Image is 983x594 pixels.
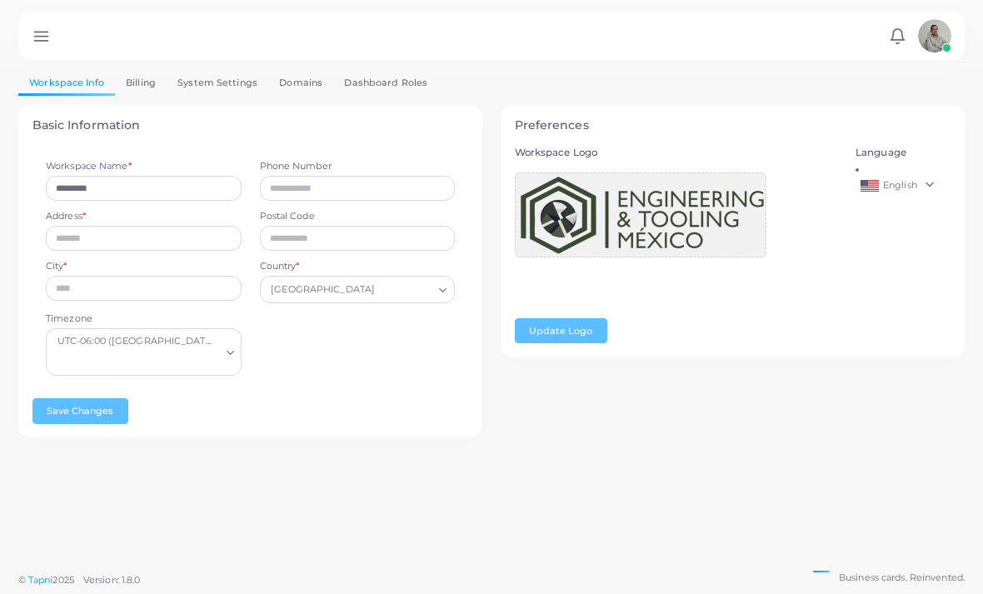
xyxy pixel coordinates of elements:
div: Search for option [260,276,456,302]
a: Domains [268,71,333,95]
a: Billing [115,71,167,95]
button: Save Changes [32,398,128,423]
img: en [861,180,879,192]
h4: Preferences [515,118,951,132]
a: System Settings [167,71,268,95]
button: Update Logo [515,318,607,343]
div: Search for option [46,328,242,376]
span: Business cards. Reinvented. [839,571,965,585]
input: Search for option [379,281,432,299]
a: English [856,176,951,196]
span: Version: 1.8.0 [83,574,141,586]
span: 2025 [52,573,73,587]
span: [GEOGRAPHIC_DATA] [269,282,377,299]
label: Timezone [46,312,92,326]
label: Address [46,210,86,223]
label: Postal Code [260,210,456,223]
a: Workspace Info [18,71,115,95]
a: avatar [913,19,956,52]
a: Tapni [28,574,53,586]
a: Dashboard Roles [333,71,438,95]
h5: Workspace Logo [515,147,838,158]
h4: Basic Information [32,118,469,132]
label: Country [260,260,300,273]
label: Workspace Name [46,160,132,173]
h5: Language [856,147,951,158]
span: UTC-06:00 ([GEOGRAPHIC_DATA], [GEOGRAPHIC_DATA], [GEOGRAPHIC_DATA]... [57,333,216,350]
span: © [18,573,140,587]
label: Phone Number [260,160,456,173]
img: avatar [918,19,951,52]
input: Search for option [53,353,220,372]
label: City [46,260,67,273]
span: English [883,179,917,191]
